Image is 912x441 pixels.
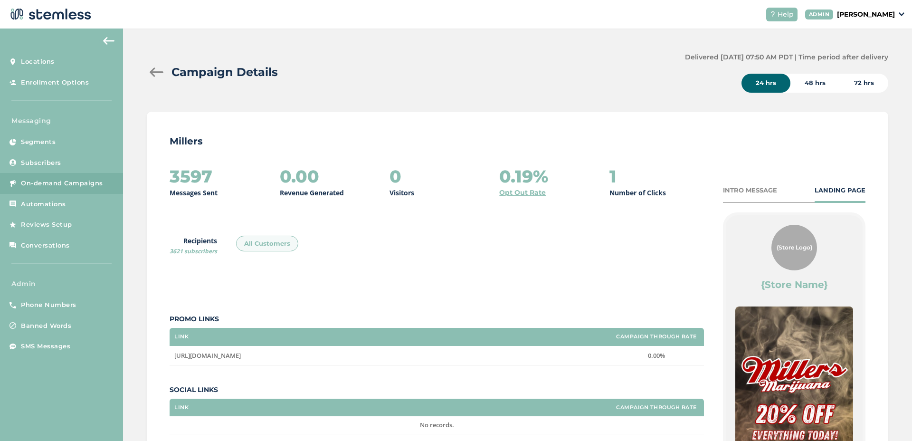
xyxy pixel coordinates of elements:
[614,352,699,360] label: 0.00%
[899,12,904,16] img: icon_down-arrow-small-66adaf34.svg
[280,188,344,198] p: Revenue Generated
[840,74,888,93] div: 72 hrs
[21,342,70,351] span: SMS Messages
[174,404,189,411] label: Link
[170,188,218,198] p: Messages Sent
[21,241,70,250] span: Conversations
[8,5,91,24] img: logo-dark-0685b13c.svg
[648,351,665,360] span: 0.00%
[174,351,241,360] span: [URL][DOMAIN_NAME]
[741,74,790,93] div: 24 hrs
[805,10,834,19] div: ADMIN
[170,134,865,148] p: Millers
[723,186,777,195] div: INTRO MESSAGE
[815,186,865,195] div: LANDING PAGE
[21,137,56,147] span: Segments
[499,167,548,186] h2: 0.19%
[21,220,72,230] span: Reviews Setup
[21,158,61,168] span: Subscribers
[21,321,71,331] span: Banned Words
[170,385,704,395] label: Social Links
[21,300,76,310] span: Phone Numbers
[170,314,704,324] label: Promo Links
[685,52,888,62] label: Delivered [DATE] 07:50 AM PDT | Time period after delivery
[609,167,617,186] h2: 1
[616,404,697,411] label: Campaign Through Rate
[170,167,212,186] h2: 3597
[171,64,278,81] h2: Campaign Details
[21,179,103,188] span: On-demand Campaigns
[499,188,546,198] a: Opt Out Rate
[837,10,895,19] p: [PERSON_NAME]
[864,395,912,441] iframe: Chat Widget
[280,167,319,186] h2: 0.00
[389,188,414,198] p: Visitors
[236,236,298,252] div: All Customers
[616,334,697,340] label: Campaign Through Rate
[777,243,812,252] span: {Store Logo}
[174,334,189,340] label: Link
[790,74,840,93] div: 48 hrs
[170,247,217,255] span: 3621 subscribers
[21,200,66,209] span: Automations
[770,11,776,17] img: icon-help-white-03924b79.svg
[778,10,794,19] span: Help
[389,167,401,186] h2: 0
[21,78,89,87] span: Enrollment Options
[420,421,454,429] span: No records.
[761,278,828,291] label: {Store Name}
[609,188,666,198] p: Number of Clicks
[21,57,55,67] span: Locations
[170,236,217,256] label: Recipients
[103,37,114,45] img: icon-arrow-back-accent-c549486e.svg
[174,352,604,360] label: https://menu.millershighlife.com/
